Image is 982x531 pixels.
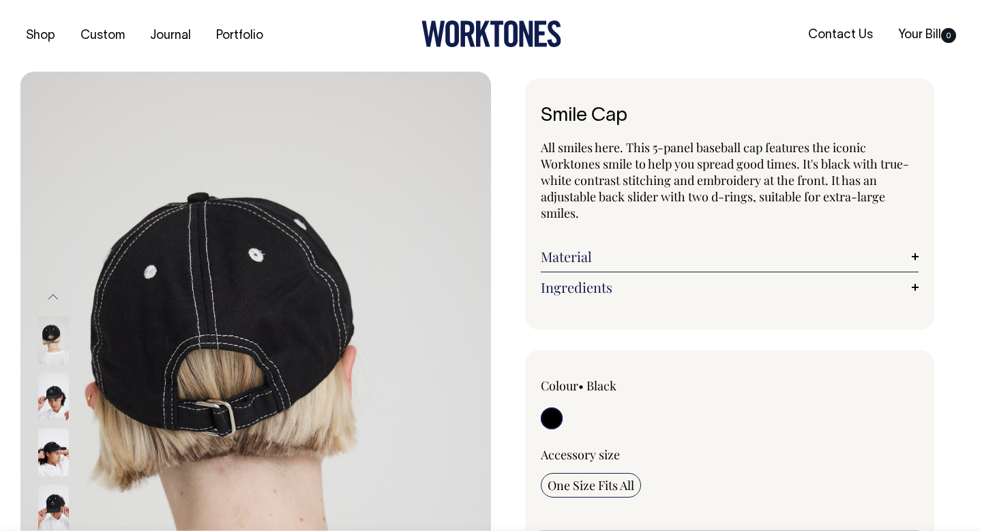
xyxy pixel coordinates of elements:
div: Colour [541,377,692,394]
span: • [578,377,584,394]
a: Material [541,248,919,265]
a: Contact Us [803,24,878,46]
img: Smile Cap [38,429,69,476]
input: One Size Fits All [541,473,641,498]
a: Portfolio [211,25,269,47]
span: 0 [941,28,956,43]
a: Ingredients [541,279,919,296]
img: black [38,317,69,364]
a: Shop [20,25,61,47]
a: Journal [145,25,196,47]
div: Accessory size [541,446,919,463]
a: Your Bill0 [893,24,962,46]
h1: Smile Cap [541,106,919,127]
p: All smiles here. This 5-panel baseball cap features the iconic Worktones smile to help you spread... [541,139,919,221]
img: Smile Cap [38,373,69,420]
a: Custom [75,25,130,47]
span: One Size Fits All [548,477,634,493]
label: Black [586,377,616,394]
button: Previous [43,282,63,313]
